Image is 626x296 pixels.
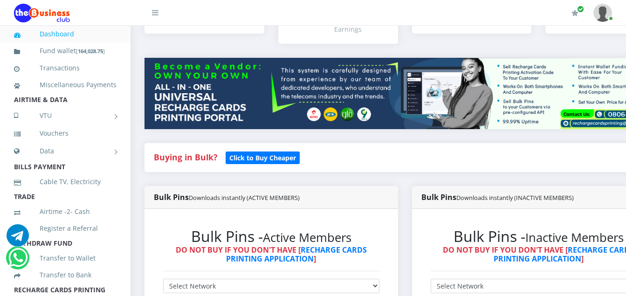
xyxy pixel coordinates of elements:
small: Active Members [263,229,351,246]
a: Transactions [14,57,117,79]
a: Transfer to Bank [14,264,117,286]
strong: DO NOT BUY IF YOU DON'T HAVE [ ] [176,245,367,264]
small: Inactive Members [525,229,624,246]
a: Fund wallet[164,028.75] [14,40,117,62]
strong: Buying in Bulk? [154,151,217,163]
a: Data [14,139,117,163]
small: [ ] [76,48,105,55]
a: Miscellaneous Payments [14,74,117,96]
a: Register a Referral [14,218,117,239]
img: User [593,4,612,22]
a: Dashboard [14,23,117,45]
img: Logo [14,4,70,22]
a: Click to Buy Cheaper [226,151,300,163]
a: Cable TV, Electricity [14,171,117,193]
a: VTU [14,104,117,127]
strong: Bulk Pins [154,192,300,202]
div: Earnings [334,24,389,34]
b: Click to Buy Cheaper [229,153,296,162]
i: Renew/Upgrade Subscription [571,9,578,17]
strong: Bulk Pins [421,192,574,202]
small: Downloads instantly (INACTIVE MEMBERS) [456,193,574,202]
span: Renew/Upgrade Subscription [577,6,584,13]
b: 164,028.75 [78,48,103,55]
a: Airtime -2- Cash [14,201,117,222]
h2: Bulk Pins - [163,227,379,245]
a: Chat for support [8,254,28,269]
a: Vouchers [14,123,117,144]
small: Downloads instantly (ACTIVE MEMBERS) [189,193,300,202]
a: Transfer to Wallet [14,248,117,269]
a: Chat for support [7,231,29,247]
a: RECHARGE CARDS PRINTING APPLICATION [226,245,367,264]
